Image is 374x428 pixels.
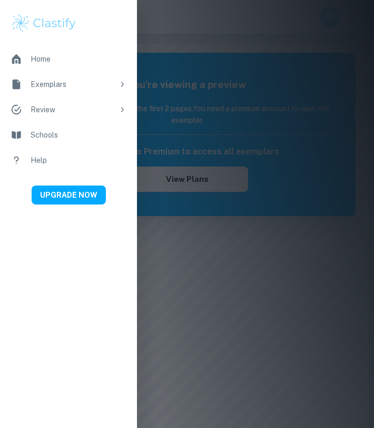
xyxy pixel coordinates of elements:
div: Home [31,53,126,65]
div: Exemplars [31,79,114,90]
div: Schools [31,129,126,141]
img: Clastify logo [11,13,77,34]
button: UPGRADE NOW [32,186,106,205]
div: Review [31,104,114,115]
div: Help [31,154,126,166]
